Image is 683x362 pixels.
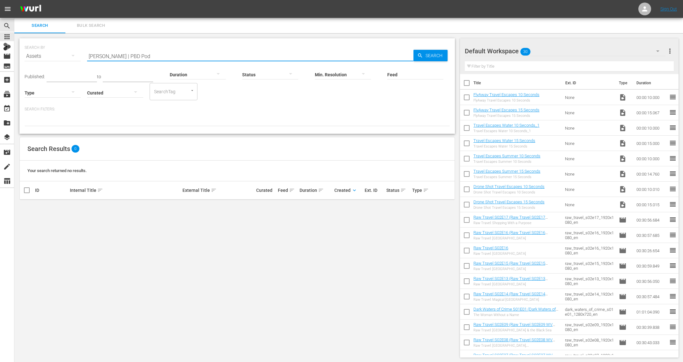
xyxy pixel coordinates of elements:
a: Travel Escapes Water 10 Seconds_1 [473,123,539,128]
div: Drone Shot Travel Escapes 10 Seconds [473,190,545,194]
a: Raw Travel S02E09 (Raw Travel S02E09 WV promo) [473,322,555,332]
div: ID [35,188,68,193]
div: FlyAway Travel Escapes 15 Seconds [473,114,539,118]
a: Travel Escapes Summer 10 Seconds [473,154,540,158]
th: Type [615,74,633,92]
a: FlyAway Travel Escapes 15 Seconds [473,108,539,112]
a: Raw Travel S02E17 (Raw Travel S02E17 (VARIANT)) [473,215,548,224]
span: Episode [619,339,627,346]
span: sort [211,187,217,193]
div: Curated [256,188,276,193]
a: Raw Travel S02E16 [473,245,508,250]
span: Your search returned no results. [27,168,87,173]
span: VOD [3,119,11,127]
td: dark_waters_of_crime_s01e01_1280x720_en [562,304,616,320]
div: FlyAway Travel Escapes 10 Seconds [473,98,539,102]
span: reorder [669,231,677,239]
span: Episode [619,308,627,316]
div: Drone Shot Travel Escapes 15 Seconds [473,206,545,210]
div: Internal Title [70,186,181,194]
a: Drone Shot Travel Escapes 10 Seconds [473,184,545,189]
td: raw_travel_s02e16_1920x1080_en [562,243,616,258]
span: Ingestion [3,163,11,170]
div: Raw Travel: Shopping With a Purpose [473,221,560,225]
div: Raw Travel: [GEOGRAPHIC_DATA] [473,252,526,256]
div: Assets [25,47,81,65]
td: None [562,197,616,212]
a: Travel Escapes Summer 15 Seconds [473,169,540,174]
span: Series [3,62,11,70]
td: 00:00:15.000 [634,136,669,151]
a: Raw Travel S02E16 (Raw Travel S02E16 (VARIANT)) [473,230,548,240]
span: Episode [619,231,627,239]
span: Episode [619,262,627,270]
button: Open [189,87,195,94]
td: None [562,166,616,182]
span: Channels [3,90,11,98]
span: Video [619,185,627,193]
div: Travel Escapes Water 10 Seconds_1 [473,129,539,133]
td: raw_travel_s02e13_1920x1080_en [562,274,616,289]
span: to [97,74,101,79]
th: Duration [633,74,671,92]
span: reorder [669,338,677,346]
span: Episode [619,247,627,254]
td: None [562,90,616,105]
a: Sign Out [660,6,677,11]
span: Create [3,76,11,84]
a: Raw Travel S02E14 (Raw Travel S02E14 (VARIANT)) [473,291,548,301]
p: Search Filters: [25,107,450,112]
div: Created [334,186,363,194]
a: Raw Travel S02E13 (Raw Travel S02E13 (VARIANT)) [473,276,548,286]
span: Reports [3,177,11,185]
span: Asset [3,33,11,41]
div: Feed [278,186,298,194]
span: reorder [669,262,677,269]
span: sort [289,187,295,193]
span: keyboard_arrow_down [352,187,357,193]
a: Raw Travel S02E15 (Raw Travel S02E15 (VARIANT)) [473,261,548,270]
img: ans4CAIJ8jUAAAAAAAAAAAAAAAAAAAAAAAAgQb4GAAAAAAAAAAAAAAAAAAAAAAAAJMjXAAAAAAAAAAAAAAAAAAAAAAAAgAT5G... [15,2,46,17]
span: Episode [619,216,627,224]
span: reorder [669,124,677,132]
div: Raw Travel: [GEOGRAPHIC_DATA] & the Black Sea [473,328,560,332]
span: Episode [3,52,11,60]
td: raw_travel_s02e09_1920x1080_en [562,320,616,335]
button: more_vert [666,43,674,59]
div: Raw Travel: Magical [GEOGRAPHIC_DATA] [473,298,560,302]
span: Automation [3,148,11,156]
span: reorder [669,109,677,116]
span: sort [423,187,429,193]
span: Video [619,140,627,147]
span: Search Results [27,145,70,153]
button: Search [413,50,448,61]
td: raw_travel_s02e08_1920x1080_en [562,335,616,350]
span: sort [400,187,406,193]
div: Travel Escapes Water 15 Seconds [473,144,535,148]
span: Episode [619,354,627,362]
span: Schedule [3,105,11,112]
span: reorder [669,139,677,147]
a: Travel Escapes Water 15 Seconds [473,138,535,143]
td: 01:01:04.090 [634,304,669,320]
div: Raw Travel: [GEOGRAPHIC_DATA] [473,282,560,286]
td: None [562,136,616,151]
td: 00:00:10.000 [634,90,669,105]
div: The Woman Without a Name [473,313,560,317]
td: 00:30:26.654 [634,243,669,258]
th: Title [473,74,561,92]
td: None [562,182,616,197]
span: reorder [669,277,677,285]
span: menu [4,5,11,13]
div: Ext. ID [365,188,384,193]
a: Raw Travel S02E08 (Raw Travel S02E08 WV Promo) [473,337,555,347]
span: Bulk Search [69,22,113,29]
th: Ext. ID [561,74,615,92]
span: Video [619,155,627,162]
td: 00:00:15.067 [634,105,669,120]
span: reorder [669,170,677,177]
td: None [562,105,616,120]
td: 00:30:43.033 [634,335,669,350]
span: sort [318,187,324,193]
span: Video [619,201,627,208]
